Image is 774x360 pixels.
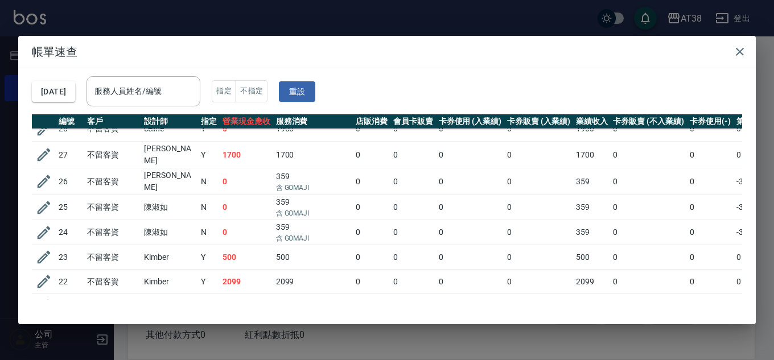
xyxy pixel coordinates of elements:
[687,142,734,168] td: 0
[573,245,611,270] td: 500
[141,117,198,142] td: celine
[573,220,611,245] td: 359
[84,294,141,318] td: 不留客資
[610,270,686,294] td: 0
[573,294,611,318] td: 1000
[610,117,686,142] td: 0
[573,142,611,168] td: 1700
[687,245,734,270] td: 0
[687,117,734,142] td: 0
[56,245,84,270] td: 23
[141,294,198,318] td: Nico
[353,245,390,270] td: 0
[236,80,267,102] button: 不指定
[84,220,141,245] td: 不留客資
[56,114,84,129] th: 編號
[390,142,436,168] td: 0
[273,294,353,318] td: 600
[84,270,141,294] td: 不留客資
[436,245,505,270] td: 0
[279,81,315,102] button: 重設
[273,168,353,195] td: 359
[504,142,573,168] td: 0
[56,168,84,195] td: 26
[390,117,436,142] td: 0
[390,294,436,318] td: 0
[687,168,734,195] td: 0
[436,168,505,195] td: 0
[56,220,84,245] td: 24
[353,168,390,195] td: 0
[220,195,273,220] td: 0
[198,195,220,220] td: N
[273,220,353,245] td: 359
[353,142,390,168] td: 0
[84,245,141,270] td: 不留客資
[353,114,390,129] th: 店販消費
[390,168,436,195] td: 0
[353,117,390,142] td: 0
[390,245,436,270] td: 0
[220,168,273,195] td: 0
[141,195,198,220] td: 陳淑如
[273,114,353,129] th: 服務消費
[504,114,573,129] th: 卡券販賣 (入業績)
[610,142,686,168] td: 0
[687,270,734,294] td: 0
[436,220,505,245] td: 0
[610,195,686,220] td: 0
[84,195,141,220] td: 不留客資
[56,195,84,220] td: 25
[273,117,353,142] td: 1900
[504,168,573,195] td: 0
[220,114,273,129] th: 營業現金應收
[436,117,505,142] td: 0
[273,142,353,168] td: 1700
[353,294,390,318] td: 400
[610,220,686,245] td: 0
[504,270,573,294] td: 0
[56,294,84,318] td: 21
[220,142,273,168] td: 1700
[687,220,734,245] td: 0
[436,195,505,220] td: 0
[390,220,436,245] td: 0
[198,294,220,318] td: Y
[141,270,198,294] td: Kimber
[56,270,84,294] td: 22
[276,208,350,218] p: 含 GOMAJI
[141,114,198,129] th: 設計師
[84,168,141,195] td: 不留客資
[390,195,436,220] td: 0
[573,114,611,129] th: 業績收入
[504,117,573,142] td: 0
[687,114,734,129] th: 卡券使用(-)
[141,245,198,270] td: Kimber
[573,270,611,294] td: 2099
[687,294,734,318] td: 0
[273,270,353,294] td: 2099
[141,220,198,245] td: 陳淑如
[220,270,273,294] td: 2099
[84,114,141,129] th: 客戶
[610,245,686,270] td: 0
[32,81,75,102] button: [DATE]
[573,168,611,195] td: 359
[273,195,353,220] td: 359
[220,294,273,318] td: 1000
[687,195,734,220] td: 0
[220,117,273,142] td: 0
[504,245,573,270] td: 0
[353,270,390,294] td: 0
[504,220,573,245] td: 0
[56,142,84,168] td: 27
[436,294,505,318] td: 0
[84,142,141,168] td: 不留客資
[390,270,436,294] td: 0
[610,168,686,195] td: 0
[504,195,573,220] td: 0
[84,117,141,142] td: 不留客資
[276,233,350,243] p: 含 GOMAJI
[436,114,505,129] th: 卡券使用 (入業績)
[198,117,220,142] td: Y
